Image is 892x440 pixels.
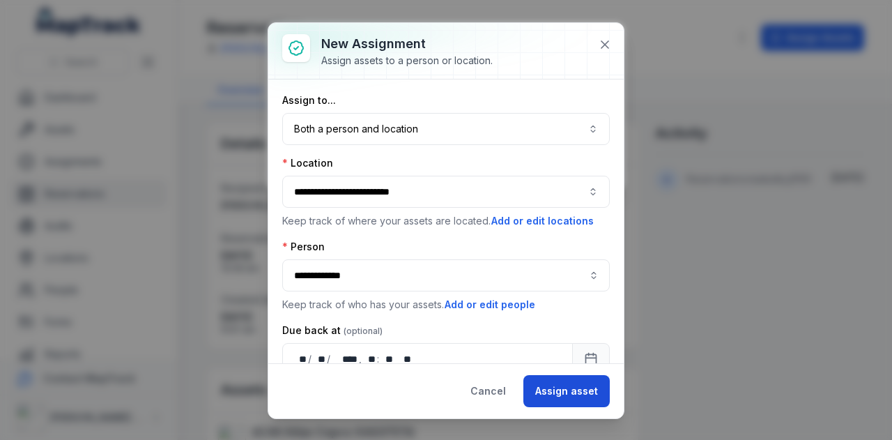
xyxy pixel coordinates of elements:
[459,375,518,407] button: Cancel
[380,352,394,366] div: minute,
[282,113,610,145] button: Both a person and location
[282,93,336,107] label: Assign to...
[327,352,332,366] div: /
[282,259,610,291] input: assignment-add:person-label
[491,213,594,229] button: Add or edit locations
[397,352,413,366] div: am/pm,
[282,240,325,254] label: Person
[444,297,536,312] button: Add or edit people
[321,54,493,68] div: Assign assets to a person or location.
[377,352,380,366] div: :
[282,297,610,312] p: Keep track of who has your assets.
[359,352,363,366] div: ,
[523,375,610,407] button: Assign asset
[363,352,377,366] div: hour,
[282,156,333,170] label: Location
[308,352,313,366] div: /
[294,352,308,366] div: day,
[313,352,327,366] div: month,
[572,343,610,375] button: Calendar
[282,324,383,337] label: Due back at
[282,213,610,229] p: Keep track of where your assets are located.
[321,34,493,54] h3: New assignment
[332,352,358,366] div: year,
